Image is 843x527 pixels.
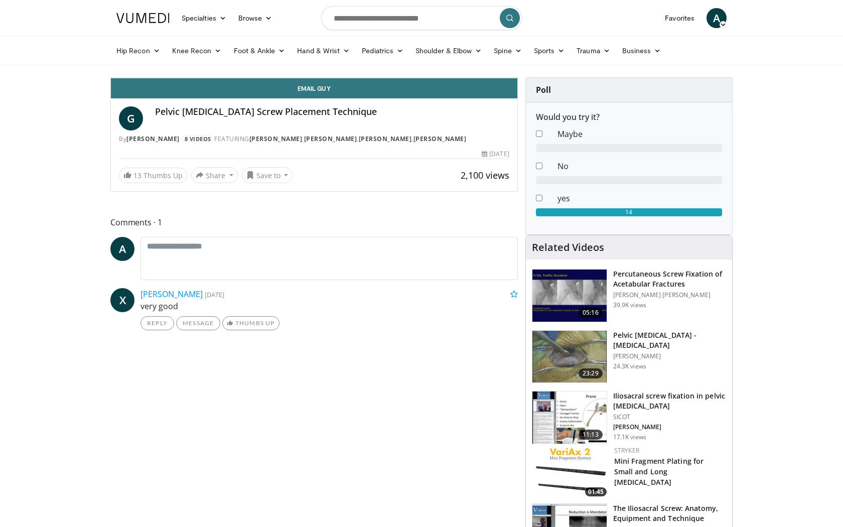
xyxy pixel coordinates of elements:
a: Spine [488,41,527,61]
h6: Would you try it? [536,112,722,122]
a: [PERSON_NAME] [140,289,203,300]
span: Comments 1 [110,216,518,229]
a: Shoulder & Elbow [409,41,488,61]
a: [PERSON_NAME] [413,135,467,143]
a: [PERSON_NAME] [249,135,303,143]
button: Share [191,167,238,183]
a: Pediatrics [356,41,409,61]
a: Trauma [571,41,616,61]
a: Thumbs Up [222,316,279,330]
h3: Pelvic [MEDICAL_DATA] - [MEDICAL_DATA] [613,330,726,350]
a: 11:13 Iliosacral screw fixation in pelvic [MEDICAL_DATA] SICOT [PERSON_NAME] 17.1K views [532,391,726,444]
a: Business [616,41,667,61]
a: Message [176,316,220,330]
span: 05:16 [579,308,603,318]
a: A [707,8,727,28]
h3: The Iliosacral Screw: Anatomy, Equipment and Technique [613,503,726,523]
dd: yes [550,192,730,204]
p: SICOT [613,413,726,421]
a: A [110,237,134,261]
p: 17.1K views [613,433,646,441]
a: Sports [528,41,571,61]
a: 01:45 [534,446,609,499]
span: 01:45 [585,487,607,496]
img: VuMedi Logo [116,13,170,23]
a: G [119,106,143,130]
span: 2,100 views [461,169,509,181]
a: Foot & Ankle [228,41,292,61]
button: Save to [242,167,293,183]
a: Email Guy [111,78,517,98]
div: [DATE] [482,150,509,159]
a: Hand & Wrist [291,41,356,61]
p: 24.3K views [613,362,646,370]
a: 23:29 Pelvic [MEDICAL_DATA] - [MEDICAL_DATA] [PERSON_NAME] 24.3K views [532,330,726,383]
dd: Maybe [550,128,730,140]
span: 11:13 [579,430,603,440]
a: Stryker [614,446,639,455]
a: 8 Videos [181,135,214,143]
a: X [110,288,134,312]
a: Hip Recon [110,41,166,61]
a: 05:16 Percutaneous Screw Fixation of Acetabular Fractures [PERSON_NAME] [PERSON_NAME] 39.9K views [532,269,726,322]
input: Search topics, interventions [321,6,522,30]
a: [PERSON_NAME] [359,135,412,143]
a: Knee Recon [166,41,228,61]
p: [PERSON_NAME] [613,352,726,360]
a: Favorites [659,8,700,28]
img: 134112_0000_1.png.150x105_q85_crop-smart_upscale.jpg [532,270,607,322]
img: d5ySKFN8UhyXrjO34yMDoxOjByOwWswz_1.150x105_q85_crop-smart_upscale.jpg [532,391,607,444]
a: Reply [140,316,174,330]
a: Specialties [176,8,232,28]
strong: Poll [536,84,551,95]
p: [PERSON_NAME] [613,423,726,431]
a: Mini Fragment Plating for Small and Long [MEDICAL_DATA] [614,456,704,487]
h3: Percutaneous Screw Fixation of Acetabular Fractures [613,269,726,289]
p: 39.9K views [613,301,646,309]
div: By FEATURING , , , [119,135,509,144]
span: 13 [133,171,142,180]
dd: No [550,160,730,172]
a: Browse [232,8,278,28]
h3: Iliosacral screw fixation in pelvic [MEDICAL_DATA] [613,391,726,411]
a: [PERSON_NAME] [304,135,357,143]
h4: Pelvic [MEDICAL_DATA] Screw Placement Technique [155,106,509,117]
p: [PERSON_NAME] [PERSON_NAME] [613,291,726,299]
h4: Related Videos [532,241,604,253]
p: very good [140,300,518,312]
img: b37175e7-6a0c-4ed3-b9ce-2cebafe6c791.150x105_q85_crop-smart_upscale.jpg [534,446,609,499]
span: 23:29 [579,368,603,378]
img: dC9YmUV2gYCgMiZn4xMDoxOjBrO-I4W8_3.150x105_q85_crop-smart_upscale.jpg [532,331,607,383]
a: 13 Thumbs Up [119,168,187,183]
a: [PERSON_NAME] [126,135,180,143]
div: 14 [536,208,722,216]
small: [DATE] [205,290,224,299]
